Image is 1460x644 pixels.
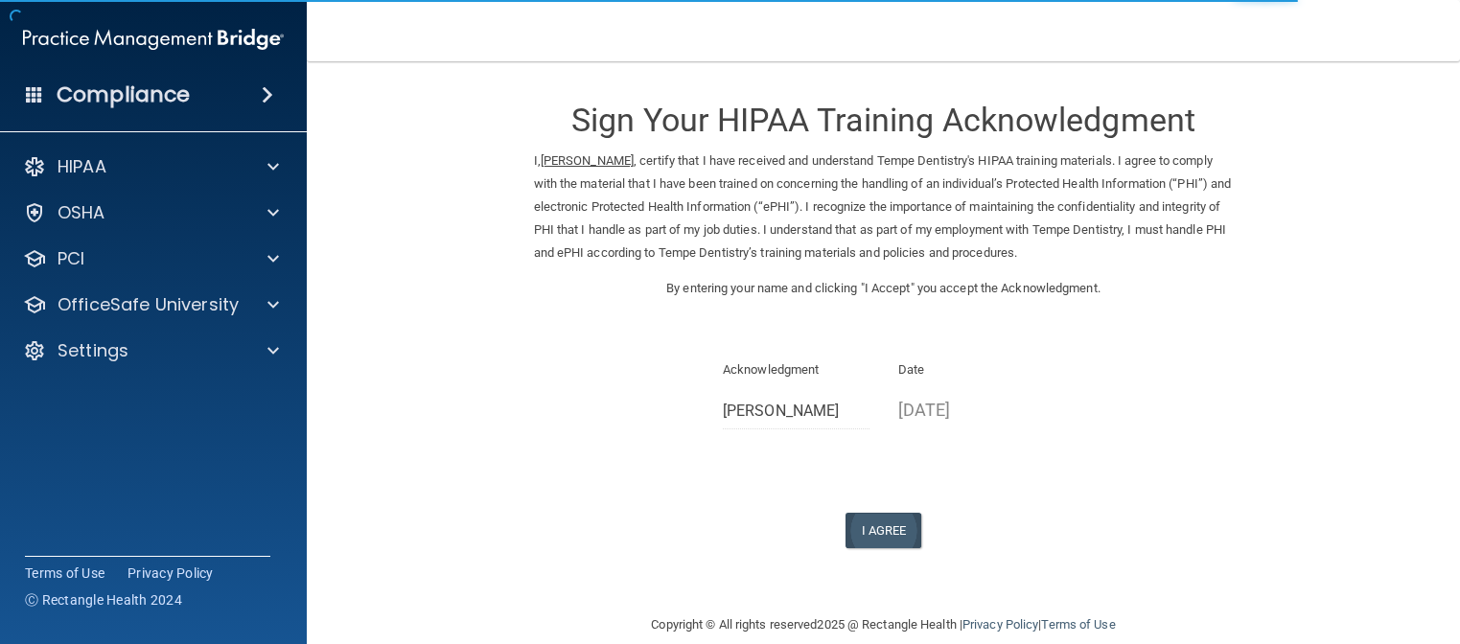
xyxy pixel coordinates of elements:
p: HIPAA [58,155,106,178]
a: OSHA [23,201,279,224]
p: Settings [58,339,128,362]
h4: Compliance [57,81,190,108]
p: PCI [58,247,84,270]
a: Settings [23,339,279,362]
a: OfficeSafe University [23,293,279,316]
p: By entering your name and clicking "I Accept" you accept the Acknowledgment. [534,277,1234,300]
a: Terms of Use [25,563,104,583]
p: [DATE] [898,394,1045,425]
ins: [PERSON_NAME] [541,153,634,168]
img: PMB logo [23,20,284,58]
a: Terms of Use [1041,617,1115,632]
p: OSHA [58,201,105,224]
a: HIPAA [23,155,279,178]
h3: Sign Your HIPAA Training Acknowledgment [534,103,1234,138]
span: Ⓒ Rectangle Health 2024 [25,590,182,609]
p: I, , certify that I have received and understand Tempe Dentistry's HIPAA training materials. I ag... [534,149,1234,264]
a: Privacy Policy [127,563,214,583]
a: PCI [23,247,279,270]
p: Acknowledgment [723,358,869,381]
button: I Agree [846,513,922,548]
p: Date [898,358,1045,381]
a: Privacy Policy [962,617,1038,632]
input: Full Name [723,394,869,429]
p: OfficeSafe University [58,293,239,316]
iframe: Drift Widget Chat Controller [1128,508,1437,585]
